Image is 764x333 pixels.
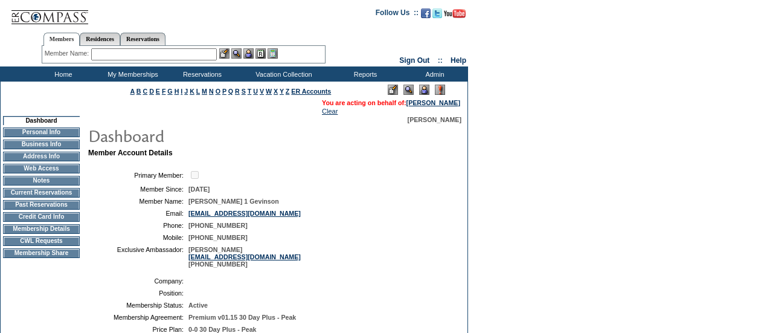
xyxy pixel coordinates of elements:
td: Company: [93,277,184,285]
img: pgTtlDashboard.gif [88,123,329,147]
a: V [260,88,264,95]
a: I [181,88,182,95]
td: Membership Details [3,224,80,234]
img: View Mode [403,85,414,95]
a: Q [228,88,233,95]
a: H [175,88,179,95]
a: Z [286,88,290,95]
img: Subscribe to our YouTube Channel [444,9,466,18]
a: U [253,88,258,95]
td: Price Plan: [93,326,184,333]
b: Member Account Details [88,149,173,157]
span: :: [438,56,443,65]
img: Log Concern/Member Elevation [435,85,445,95]
img: b_calculator.gif [268,48,278,59]
a: L [196,88,200,95]
a: O [216,88,220,95]
img: Become our fan on Facebook [421,8,431,18]
a: K [190,88,194,95]
img: Impersonate [243,48,254,59]
td: Personal Info [3,128,80,137]
a: J [184,88,188,95]
td: Notes [3,176,80,186]
a: B [136,88,141,95]
span: 0-0 30 Day Plus - Peak [188,326,257,333]
td: Mobile: [93,234,184,241]
td: Email: [93,210,184,217]
td: Home [27,66,97,82]
td: Dashboard [3,116,80,125]
span: Active [188,302,208,309]
a: C [143,88,147,95]
td: Membership Agreement: [93,314,184,321]
a: G [167,88,172,95]
td: Credit Card Info [3,212,80,222]
a: Clear [322,108,338,115]
span: [DATE] [188,186,210,193]
a: Subscribe to our YouTube Channel [444,12,466,19]
span: [PERSON_NAME] [408,116,461,123]
a: Sign Out [399,56,429,65]
a: M [202,88,207,95]
a: S [242,88,246,95]
span: [PHONE_NUMBER] [188,234,248,241]
td: Business Info [3,140,80,149]
td: Web Access [3,164,80,173]
td: Follow Us :: [376,7,419,22]
img: Reservations [255,48,266,59]
td: Phone: [93,222,184,229]
img: Edit Mode [388,85,398,95]
a: D [149,88,154,95]
span: [PERSON_NAME] [PHONE_NUMBER] [188,246,301,268]
td: Reports [329,66,399,82]
td: Primary Member: [93,169,184,181]
a: Follow us on Twitter [432,12,442,19]
img: Impersonate [419,85,429,95]
a: Help [451,56,466,65]
a: Become our fan on Facebook [421,12,431,19]
td: My Memberships [97,66,166,82]
div: Member Name: [45,48,91,59]
a: F [162,88,166,95]
td: Exclusive Ambassador: [93,246,184,268]
img: View [231,48,242,59]
td: Membership Share [3,248,80,258]
a: [EMAIL_ADDRESS][DOMAIN_NAME] [188,210,301,217]
td: Position: [93,289,184,297]
a: P [222,88,226,95]
span: [PHONE_NUMBER] [188,222,248,229]
span: [PERSON_NAME] 1 Gevinson [188,198,279,205]
a: ER Accounts [291,88,331,95]
span: You are acting on behalf of: [322,99,460,106]
td: Admin [399,66,468,82]
a: T [248,88,252,95]
a: Reservations [120,33,165,45]
a: A [130,88,135,95]
a: R [235,88,240,95]
a: X [274,88,278,95]
a: [PERSON_NAME] [406,99,460,106]
td: Current Reservations [3,188,80,198]
a: N [209,88,214,95]
td: CWL Requests [3,236,80,246]
td: Member Since: [93,186,184,193]
td: Address Info [3,152,80,161]
a: Y [280,88,284,95]
a: Members [43,33,80,46]
a: E [156,88,160,95]
a: W [266,88,272,95]
a: [EMAIL_ADDRESS][DOMAIN_NAME] [188,253,301,260]
td: Past Reservations [3,200,80,210]
td: Reservations [166,66,236,82]
img: Follow us on Twitter [432,8,442,18]
td: Membership Status: [93,302,184,309]
a: Residences [80,33,120,45]
td: Member Name: [93,198,184,205]
span: Premium v01.15 30 Day Plus - Peak [188,314,296,321]
td: Vacation Collection [236,66,329,82]
img: b_edit.gif [219,48,230,59]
